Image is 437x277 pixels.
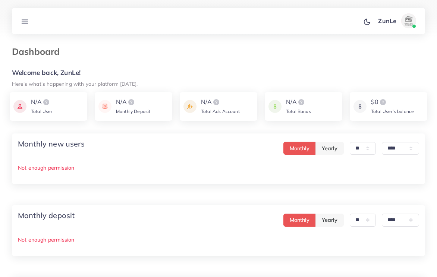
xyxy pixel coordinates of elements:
[183,98,197,115] img: icon payment
[127,98,136,107] img: logo
[315,142,344,155] button: Yearly
[31,98,53,107] div: N/A
[12,46,66,57] h3: Dashboard
[18,163,419,172] p: Not enough permission
[13,98,26,115] img: icon payment
[315,214,344,227] button: Yearly
[116,108,150,114] span: Monthly Deposit
[353,98,367,115] img: icon payment
[12,69,425,77] h5: Welcome back, ZunLe!
[268,98,282,115] img: icon payment
[116,98,150,107] div: N/A
[212,98,221,107] img: logo
[371,108,414,114] span: Total User’s balance
[286,108,311,114] span: Total Bonus
[374,13,419,28] a: ZunLeavatar
[42,98,51,107] img: logo
[31,108,53,114] span: Total User
[286,98,311,107] div: N/A
[378,98,387,107] img: logo
[283,214,316,227] button: Monthly
[201,108,240,114] span: Total Ads Account
[18,235,419,244] p: Not enough permission
[283,142,316,155] button: Monthly
[401,13,416,28] img: avatar
[18,139,85,148] h4: Monthly new users
[18,211,75,220] h4: Monthly deposit
[378,16,396,25] p: ZunLe
[371,98,414,107] div: $0
[12,81,138,87] small: Here's what's happening with your platform [DATE].
[98,98,111,115] img: icon payment
[297,98,306,107] img: logo
[201,98,240,107] div: N/A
